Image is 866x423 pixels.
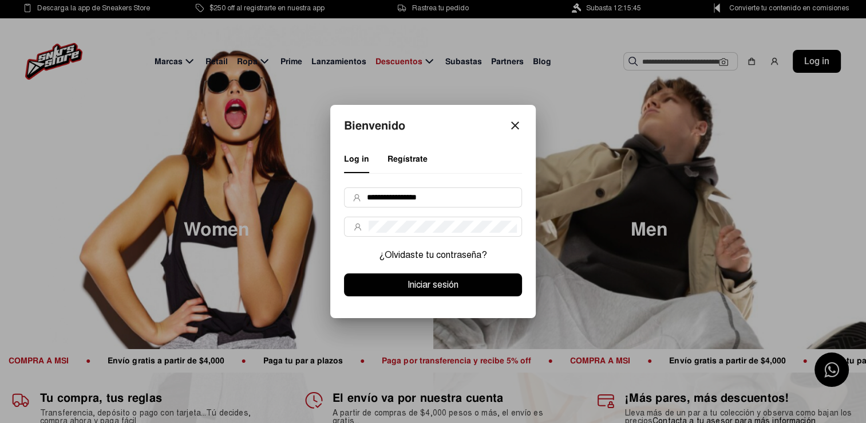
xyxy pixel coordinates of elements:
p: Bienvenido [344,120,405,131]
button: Iniciar sesión [344,273,522,296]
p: ¿Olvidaste tu contraseña? [379,250,487,260]
mat-icon: close [508,119,522,132]
span: Regístrate [387,154,428,164]
span: Log in [344,154,369,164]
